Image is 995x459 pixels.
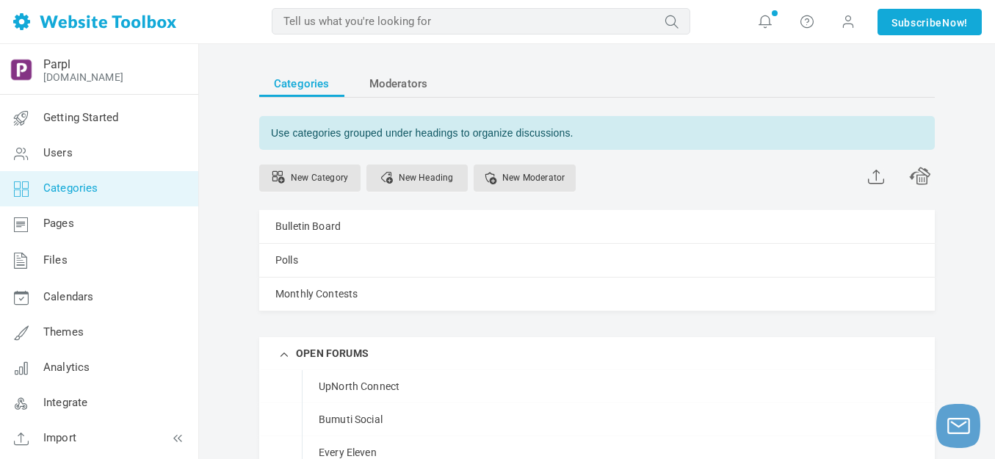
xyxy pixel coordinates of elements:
[10,58,33,82] img: output-onlinepngtools%20-%202025-05-26T183955.010.png
[355,71,443,97] a: Moderators
[259,116,935,150] div: Use categories grouped under headings to organize discussions.
[43,253,68,267] span: Files
[936,404,980,448] button: Launch chat
[43,111,118,124] span: Getting Started
[878,9,982,35] a: SubscribeNow!
[43,361,90,374] span: Analytics
[43,325,84,339] span: Themes
[43,396,87,409] span: Integrate
[275,217,341,236] a: Bulletin Board
[274,71,330,97] span: Categories
[296,344,369,363] a: OPEN FORUMS
[43,57,70,71] a: Parpl
[43,431,76,444] span: Import
[43,71,123,83] a: [DOMAIN_NAME]
[319,411,383,429] a: Bumuti Social
[275,251,298,270] a: Polls
[43,181,98,195] span: Categories
[366,165,468,192] a: New Heading
[43,290,93,303] span: Calendars
[369,71,428,97] span: Moderators
[259,71,344,97] a: Categories
[259,165,361,192] a: Use multiple categories to organize discussions
[942,15,968,31] span: Now!
[474,165,576,192] a: Assigning a user as a moderator for a category gives them permission to help oversee the content
[43,146,73,159] span: Users
[43,217,74,230] span: Pages
[319,377,399,396] a: UpNorth Connect
[275,285,358,303] a: Monthly Contests
[272,8,690,35] input: Tell us what you're looking for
